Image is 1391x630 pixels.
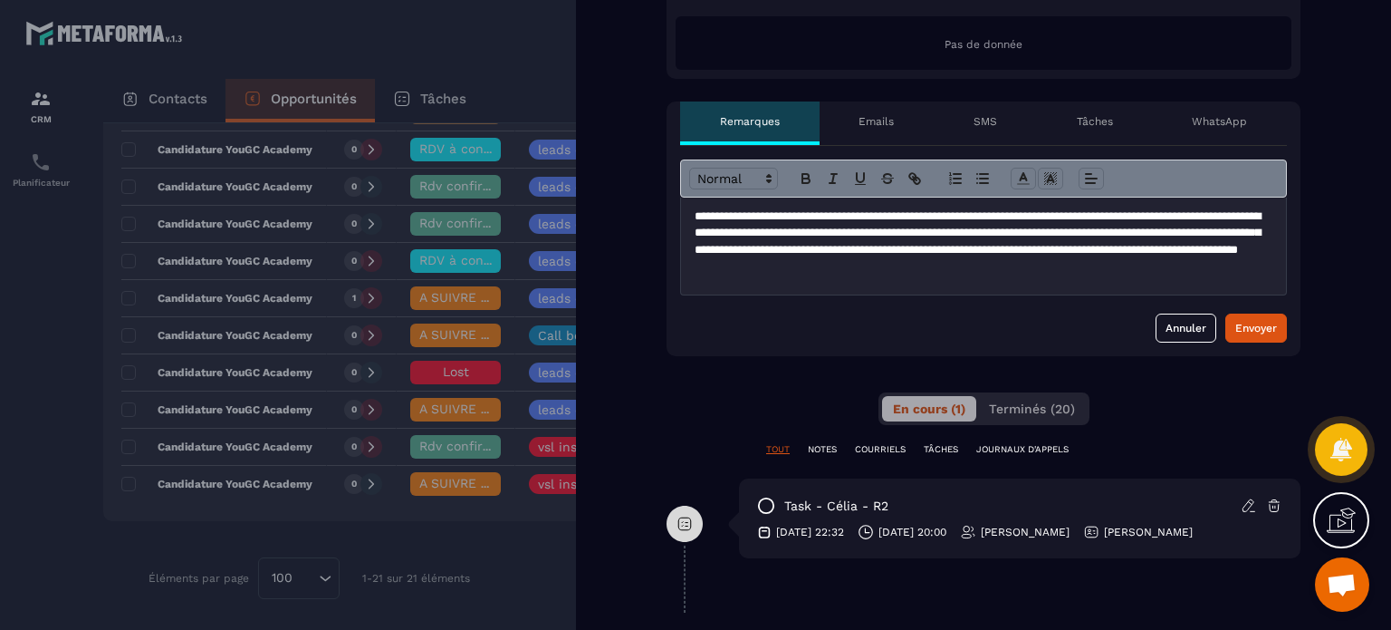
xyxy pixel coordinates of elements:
p: [PERSON_NAME] [1104,525,1193,539]
button: Envoyer [1225,314,1287,343]
p: NOTES [808,443,837,456]
p: TÂCHES [924,443,958,456]
p: COURRIELS [855,443,906,456]
button: En cours (1) [882,396,976,422]
span: Terminés (20) [989,402,1075,416]
p: Emails [859,114,894,129]
p: [DATE] 22:32 [776,525,844,539]
p: JOURNAUX D'APPELS [976,443,1069,456]
span: En cours (1) [893,402,965,416]
p: Tâches [1077,114,1113,129]
p: task - Célia - R2 [784,498,888,515]
div: Envoyer [1235,319,1277,337]
span: Pas de donnée [945,38,1022,51]
div: Ouvrir le chat [1315,557,1369,612]
button: Terminés (20) [978,396,1086,422]
p: Remarques [720,114,780,129]
p: TOUT [766,443,790,456]
p: [DATE] 20:00 [878,525,946,539]
p: [PERSON_NAME] [981,525,1070,539]
button: Annuler [1156,314,1216,343]
p: SMS [974,114,997,129]
p: WhatsApp [1192,114,1247,129]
